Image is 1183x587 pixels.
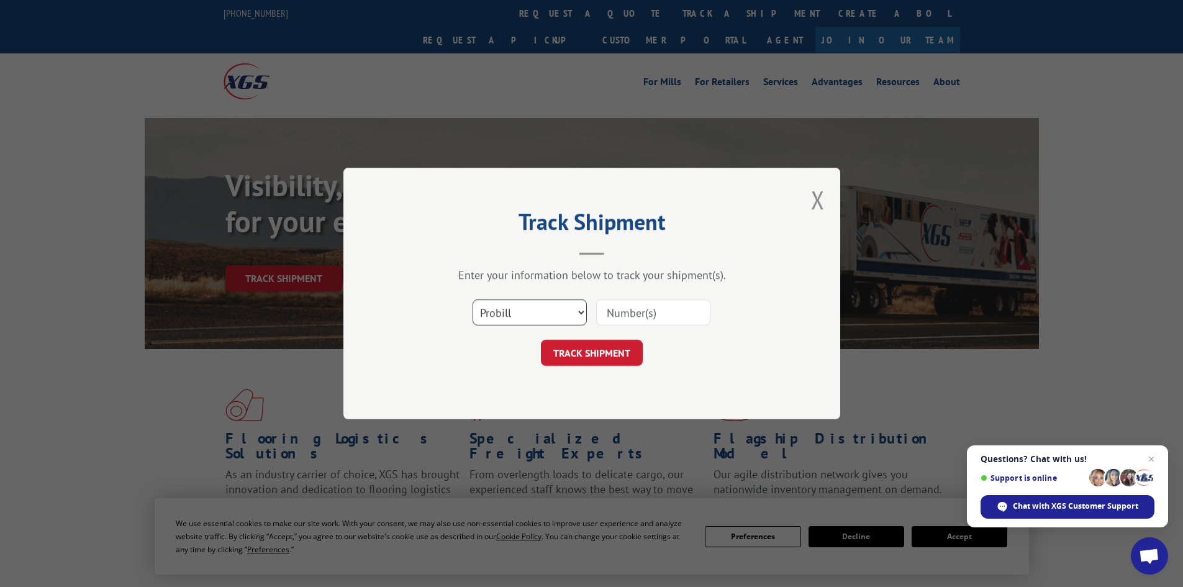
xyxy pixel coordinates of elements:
[1144,452,1159,466] span: Close chat
[596,299,710,325] input: Number(s)
[406,268,778,282] div: Enter your information below to track your shipment(s).
[811,183,825,216] button: Close modal
[1013,501,1138,512] span: Chat with XGS Customer Support
[981,473,1085,483] span: Support is online
[1131,537,1168,575] div: Open chat
[981,454,1154,464] span: Questions? Chat with us!
[406,213,778,237] h2: Track Shipment
[541,340,643,366] button: TRACK SHIPMENT
[981,495,1154,519] div: Chat with XGS Customer Support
